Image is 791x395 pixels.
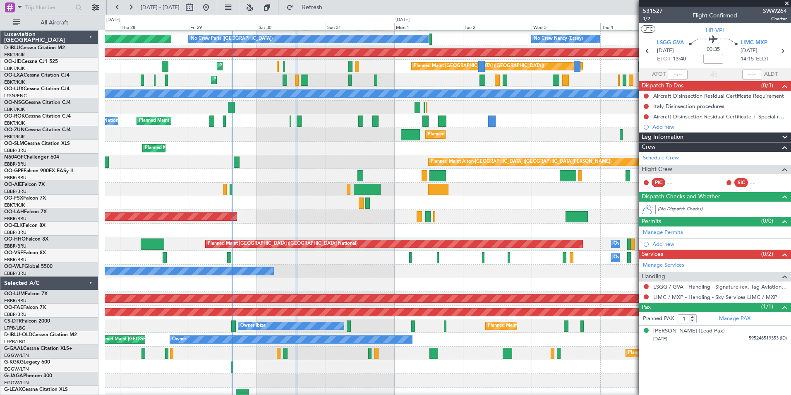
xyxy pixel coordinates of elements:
span: Services [642,250,663,259]
span: Flight Crew [642,165,672,174]
button: Refresh [283,1,332,14]
div: [PERSON_NAME] (Lead Pax) [653,327,725,335]
span: LIMC MXP [741,39,767,47]
div: Planned Maint [GEOGRAPHIC_DATA] ([GEOGRAPHIC_DATA]) [428,128,558,141]
a: OO-LXACessna Citation CJ4 [4,73,70,78]
div: Aircraft Disinsection Residual Certificate + Special request [653,113,787,120]
span: OO-LXA [4,73,24,78]
a: OO-FAEFalcon 7X [4,305,46,310]
a: EBKT/KJK [4,134,25,140]
div: Planned Maint [GEOGRAPHIC_DATA] ([GEOGRAPHIC_DATA]) [414,60,544,72]
div: Planned Maint Kortrijk-[GEOGRAPHIC_DATA] [213,74,310,86]
div: No Crew Paris ([GEOGRAPHIC_DATA]) [191,33,273,45]
span: Dispatch Checks and Weather [642,192,720,202]
a: EBKT/KJK [4,52,25,58]
span: (1/1) [761,302,773,311]
a: OO-AIEFalcon 7X [4,182,45,187]
a: EBBR/BRU [4,243,26,249]
a: EGGW/LTN [4,380,29,386]
span: OO-VSF [4,250,23,255]
span: OO-FAE [4,305,23,310]
a: G-JAGAPhenom 300 [4,373,52,378]
div: Fri 29 [189,23,257,30]
span: 00:35 [707,46,720,54]
button: UTC [641,25,655,33]
span: OO-LAH [4,210,24,214]
div: [DATE] [395,17,410,24]
span: N604GF [4,155,24,160]
div: Italy Disinsection procedures [653,103,724,110]
div: - - [667,179,686,186]
div: Aircraft Disinsection Residual Certificate Requirement [653,92,784,99]
a: EBBR/BRU [4,147,26,154]
div: PIC [652,178,665,187]
span: OO-AIE [4,182,22,187]
span: Charter [763,15,787,22]
span: ATOT [652,70,666,79]
span: [DATE] [653,336,667,342]
a: EBKT/KJK [4,120,25,126]
a: LFPB/LBG [4,325,26,331]
span: CS-DTR [4,319,22,324]
span: [DATE] [741,47,757,55]
a: EBKT/KJK [4,79,25,85]
a: OO-LUXCessna Citation CJ4 [4,87,70,92]
a: EGGW/LTN [4,366,29,372]
span: Dispatch To-Dos [642,81,683,91]
div: Thu 4 [600,23,669,30]
span: G-LEAX [4,387,22,392]
span: G-JAGA [4,373,23,378]
span: OO-ZUN [4,128,25,132]
span: D-IBLU [4,46,20,51]
div: Add new [652,123,787,130]
div: Sat 30 [257,23,326,30]
span: OO-HHO [4,237,26,242]
span: Permits [642,217,661,226]
span: 13:40 [673,55,686,63]
div: - - [750,179,769,186]
span: 14:15 [741,55,754,63]
a: OO-NSGCessna Citation CJ4 [4,100,71,105]
a: OO-FSXFalcon 7X [4,196,46,201]
a: OO-LUMFalcon 7X [4,291,48,296]
a: LFPB/LBG [4,339,26,345]
a: EBBR/BRU [4,188,26,195]
div: Sun 31 [326,23,394,30]
a: Manage Permits [643,229,683,237]
div: Owner Melsbroek Air Base [614,251,670,264]
div: Planned Maint [GEOGRAPHIC_DATA] ([GEOGRAPHIC_DATA] National) [208,238,357,250]
span: OO-ELK [4,223,23,228]
span: OO-WLP [4,264,24,269]
span: OO-JID [4,59,22,64]
a: LIMC / MXP - Handling - Sky Services LIMC / MXP [653,294,777,301]
a: N604GFChallenger 604 [4,155,59,160]
span: Handling [642,272,665,282]
div: Planned Maint [GEOGRAPHIC_DATA] ([GEOGRAPHIC_DATA] National) [139,115,289,127]
div: Planned Maint Kortrijk-[GEOGRAPHIC_DATA] [145,142,241,154]
div: Owner [172,333,186,346]
a: CS-DTRFalcon 2000 [4,319,50,324]
span: D-IBLU-OLD [4,332,32,337]
a: OO-GPEFalcon 900EX EASy II [4,169,73,173]
div: Owner Melsbroek Air Base [614,238,670,250]
a: G-KGKGLegacy 600 [4,360,50,365]
span: ELDT [756,55,769,63]
span: G-KGKG [4,360,24,365]
a: D-IBLU-OLDCessna Citation M2 [4,332,77,337]
a: EBBR/BRU [4,298,26,304]
a: LFSN/ENC [4,93,27,99]
div: Owner Ibiza [240,320,266,332]
input: Trip Number [25,1,73,14]
span: 595246519353 (ID) [749,335,787,342]
span: All Aircraft [22,20,87,26]
a: Manage PAX [719,315,750,323]
a: EGGW/LTN [4,352,29,359]
span: [DATE] [657,47,674,55]
a: OO-HHOFalcon 8X [4,237,48,242]
span: (0/3) [761,81,773,90]
span: OO-SLM [4,141,24,146]
div: Flight Confirmed [693,11,737,20]
a: EBBR/BRU [4,175,26,181]
a: OO-ELKFalcon 8X [4,223,46,228]
a: OO-VSFFalcon 8X [4,250,46,255]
